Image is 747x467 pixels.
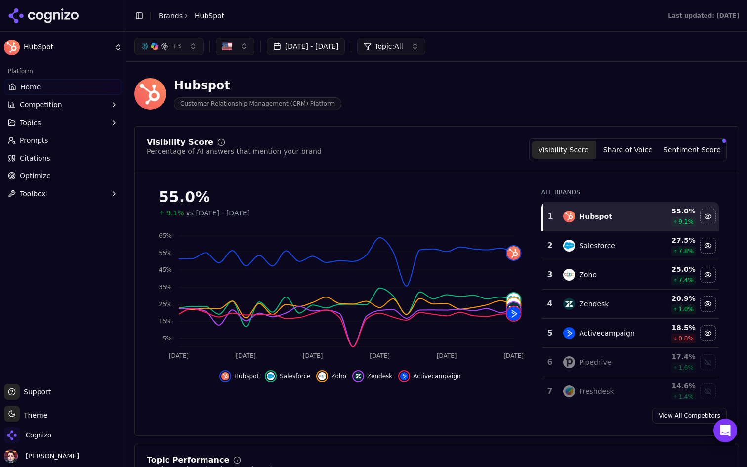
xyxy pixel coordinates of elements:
div: Pipedrive [579,357,611,367]
a: View All Competitors [652,408,727,424]
span: 7.8 % [678,247,694,255]
div: Last updated: [DATE] [668,12,739,20]
img: freshdesk [563,385,575,397]
a: Brands [159,12,183,20]
span: Theme [20,411,47,419]
img: salesforce [267,372,275,380]
span: Zoho [331,372,346,380]
button: Toolbox [4,186,122,202]
span: Hubspot [234,372,259,380]
span: Zendesk [367,372,392,380]
span: Competition [20,100,62,110]
span: Home [20,82,41,92]
span: Support [20,387,51,397]
span: Citations [20,153,50,163]
span: 9.1 % [678,218,694,226]
tspan: 5% [163,335,172,342]
tspan: [DATE] [503,352,524,359]
tr: 6pipedrivePipedrive17.4%1.6%Show pipedrive data [542,348,719,377]
img: zendesk [507,302,521,316]
span: [PERSON_NAME] [22,452,79,461]
tr: 1hubspotHubspot55.0%9.1%Hide hubspot data [542,202,719,231]
div: Topic Performance [147,456,229,464]
div: Freshdesk [579,386,614,396]
button: Hide zendesk data [352,370,392,382]
img: HubSpot [134,78,166,110]
button: Topics [4,115,122,130]
div: Zoho [579,270,597,280]
img: activecampaign [400,372,408,380]
span: Topic: All [374,42,403,51]
a: Optimize [4,168,122,184]
span: Optimize [20,171,51,181]
div: Hubspot [579,212,612,221]
div: 6 [546,356,554,368]
img: activecampaign [563,327,575,339]
button: Show freshdesk data [700,383,716,399]
span: Cognizo [26,431,51,440]
img: Deniz Ozcan [4,449,18,463]
div: 4 [546,298,554,310]
button: Open organization switcher [4,427,51,443]
img: hubspot [563,211,575,222]
div: 27.5 % [651,235,696,245]
tr: 3zohoZoho25.0%7.4%Hide zoho data [542,260,719,290]
span: Activecampaign [413,372,460,380]
img: hubspot [221,372,229,380]
span: + 3 [172,42,181,50]
button: Visibility Score [532,141,596,159]
button: Hide salesforce data [700,238,716,254]
img: zendesk [354,372,362,380]
span: HubSpot [24,43,110,52]
tspan: [DATE] [370,352,390,359]
div: 17.4 % [651,352,696,362]
a: Citations [4,150,122,166]
button: Hide hubspot data [219,370,259,382]
tr: 2salesforceSalesforce27.5%7.8%Hide salesforce data [542,231,719,260]
tr: 5activecampaignActivecampaign18.5%0.0%Hide activecampaign data [542,319,719,348]
img: pipedrive [563,356,575,368]
button: Hide zoho data [316,370,346,382]
span: vs [DATE] - [DATE] [186,208,250,218]
tspan: 15% [159,318,172,325]
div: 7 [546,385,554,397]
span: Prompts [20,135,48,145]
div: Open Intercom Messenger [713,419,737,442]
img: zoho [563,269,575,281]
span: 1.4 % [678,393,694,401]
img: salesforce [563,240,575,252]
div: 14.6 % [651,381,696,391]
div: Salesforce [579,241,615,251]
tspan: [DATE] [437,352,457,359]
span: Salesforce [280,372,310,380]
tspan: 45% [159,267,172,274]
div: 5 [546,327,554,339]
div: 18.5 % [651,323,696,333]
tr: 4zendeskZendesk20.9%1.0%Hide zendesk data [542,290,719,319]
button: Hide activecampaign data [700,325,716,341]
div: 55.0 % [651,206,696,216]
tspan: 55% [159,250,172,256]
div: 25.0 % [651,264,696,274]
a: Home [4,79,122,95]
div: All Brands [541,188,719,196]
div: Percentage of AI answers that mention your brand [147,146,322,156]
tr: 7freshdeskFreshdesk14.6%1.4%Show freshdesk data [542,377,719,406]
div: Platform [4,63,122,79]
tspan: [DATE] [303,352,323,359]
img: zoho [318,372,326,380]
div: 2 [546,240,554,252]
img: HubSpot [4,40,20,55]
span: 7.4 % [678,276,694,284]
img: US [222,42,232,51]
img: activecampaign [507,307,521,321]
button: Hide hubspot data [700,209,716,224]
tspan: 25% [159,301,172,308]
span: 0.0 % [678,335,694,342]
div: Activecampaign [579,328,634,338]
nav: breadcrumb [159,11,224,21]
div: Hubspot [174,78,341,93]
img: zendesk [563,298,575,310]
button: Hide zendesk data [700,296,716,312]
span: HubSpot [195,11,224,21]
